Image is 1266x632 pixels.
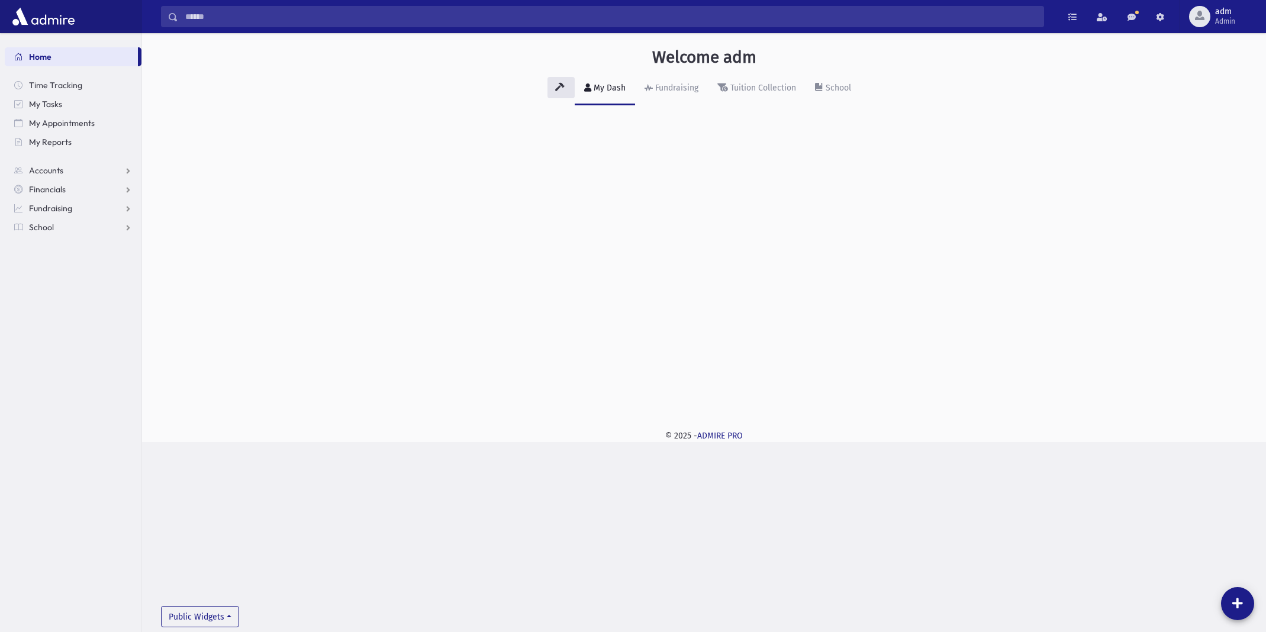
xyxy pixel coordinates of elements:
a: Fundraising [635,72,708,105]
button: Public Widgets [161,606,239,627]
a: Tuition Collection [708,72,806,105]
span: My Tasks [29,99,62,109]
a: Home [5,47,138,66]
div: My Dash [591,83,626,93]
span: Admin [1215,17,1235,26]
img: AdmirePro [9,5,78,28]
a: Financials [5,180,141,199]
a: Accounts [5,161,141,180]
a: School [806,72,861,105]
div: Fundraising [653,83,698,93]
span: My Reports [29,137,72,147]
a: My Appointments [5,114,141,133]
h3: Welcome adm [652,47,756,67]
div: © 2025 - [161,430,1247,442]
span: Financials [29,184,66,195]
a: My Reports [5,133,141,151]
div: School [823,83,851,93]
span: Time Tracking [29,80,82,91]
span: Accounts [29,165,63,176]
a: My Dash [575,72,635,105]
span: adm [1215,7,1235,17]
button: Add New Widget [1221,587,1254,620]
div: Tuition Collection [728,83,796,93]
a: ADMIRE PRO [697,431,743,441]
a: Time Tracking [5,76,141,95]
a: School [5,218,141,237]
a: Fundraising [5,199,141,218]
span: School [29,222,54,233]
span: Fundraising [29,203,72,214]
span: My Appointments [29,118,95,128]
input: Search [178,6,1043,27]
span: Home [29,51,51,62]
a: My Tasks [5,95,141,114]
